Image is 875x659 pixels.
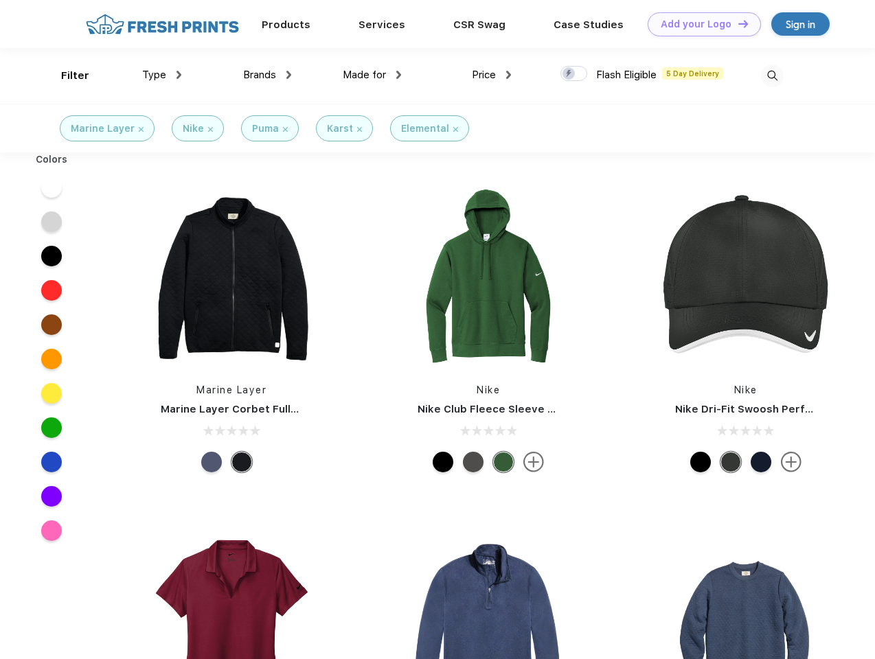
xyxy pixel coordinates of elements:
a: Nike Club Fleece Sleeve Swoosh Pullover Hoodie [418,403,675,415]
a: Marine Layer Corbet Full-Zip Jacket [161,403,351,415]
span: Brands [243,69,276,81]
div: Anthracite [720,452,741,472]
div: Add your Logo [661,19,731,30]
a: CSR Swag [453,19,505,31]
span: 5 Day Delivery [662,67,723,80]
img: filter_cancel.svg [357,127,362,132]
img: dropdown.png [396,71,401,79]
span: Flash Eligible [596,69,657,81]
div: Colors [25,152,78,167]
div: Navy [201,452,222,472]
span: Price [472,69,496,81]
a: Products [262,19,310,31]
div: Nike [183,122,204,136]
div: Black [433,452,453,472]
a: Nike Dri-Fit Swoosh Perforated Cap [675,403,865,415]
div: Marine Layer [71,122,135,136]
span: Made for [343,69,386,81]
img: dropdown.png [177,71,181,79]
a: Nike [477,384,500,395]
div: Filter [61,68,89,84]
a: Marine Layer [196,384,266,395]
img: DT [738,20,748,27]
img: filter_cancel.svg [453,127,458,132]
div: Black [690,452,711,472]
a: Nike [734,384,758,395]
img: desktop_search.svg [761,65,784,87]
img: func=resize&h=266 [655,187,837,369]
img: func=resize&h=266 [140,187,323,369]
img: more.svg [523,452,544,472]
div: Black [231,452,252,472]
div: Sign in [786,16,815,32]
img: func=resize&h=266 [397,187,580,369]
img: filter_cancel.svg [208,127,213,132]
div: Elemental [401,122,449,136]
div: Puma [252,122,279,136]
div: Navy [751,452,771,472]
img: fo%20logo%202.webp [82,12,243,36]
div: Karst [327,122,353,136]
img: filter_cancel.svg [139,127,144,132]
div: Gorge Green [493,452,514,472]
a: Sign in [771,12,830,36]
img: dropdown.png [506,71,511,79]
span: Type [142,69,166,81]
div: Anthracite [463,452,484,472]
a: Services [359,19,405,31]
img: dropdown.png [286,71,291,79]
img: more.svg [781,452,802,472]
img: filter_cancel.svg [283,127,288,132]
